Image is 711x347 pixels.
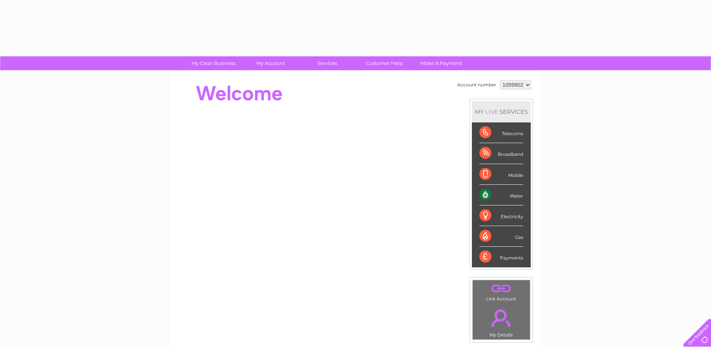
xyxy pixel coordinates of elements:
[479,185,523,205] div: Water
[474,282,528,295] a: .
[484,108,500,115] div: LIVE
[353,56,415,70] a: Customer Help
[479,247,523,267] div: Payments
[479,122,523,143] div: Telecoms
[296,56,358,70] a: Services
[239,56,301,70] a: My Account
[472,303,530,340] td: My Details
[474,305,528,331] a: .
[410,56,472,70] a: Make A Payment
[479,164,523,185] div: Mobile
[479,143,523,164] div: Broadband
[183,56,244,70] a: My Clear Business
[479,205,523,226] div: Electricity
[472,101,531,122] div: MY SERVICES
[455,78,498,91] td: Account number
[472,280,530,303] td: Link Account
[479,226,523,247] div: Gas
